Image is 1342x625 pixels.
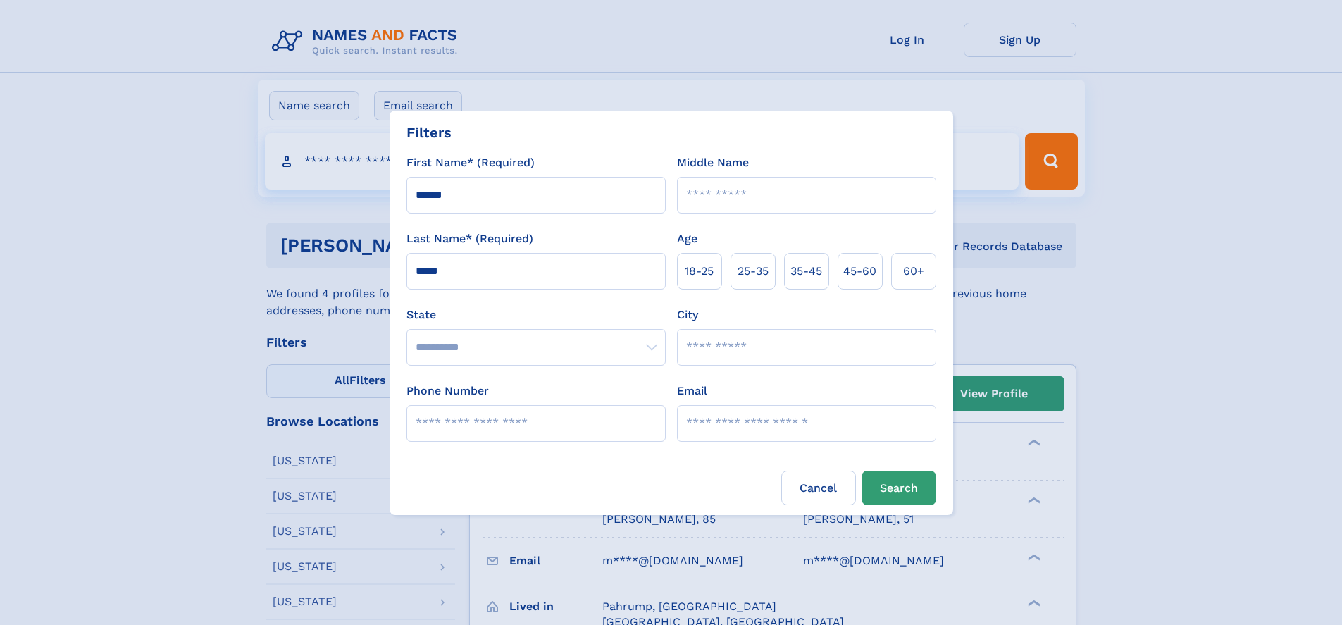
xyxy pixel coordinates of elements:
[406,122,452,143] div: Filters
[903,263,924,280] span: 60+
[406,383,489,400] label: Phone Number
[406,154,535,171] label: First Name* (Required)
[677,383,707,400] label: Email
[790,263,822,280] span: 35‑45
[406,230,533,247] label: Last Name* (Required)
[677,307,698,323] label: City
[406,307,666,323] label: State
[685,263,714,280] span: 18‑25
[862,471,936,505] button: Search
[843,263,876,280] span: 45‑60
[677,154,749,171] label: Middle Name
[781,471,856,505] label: Cancel
[677,230,697,247] label: Age
[738,263,769,280] span: 25‑35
